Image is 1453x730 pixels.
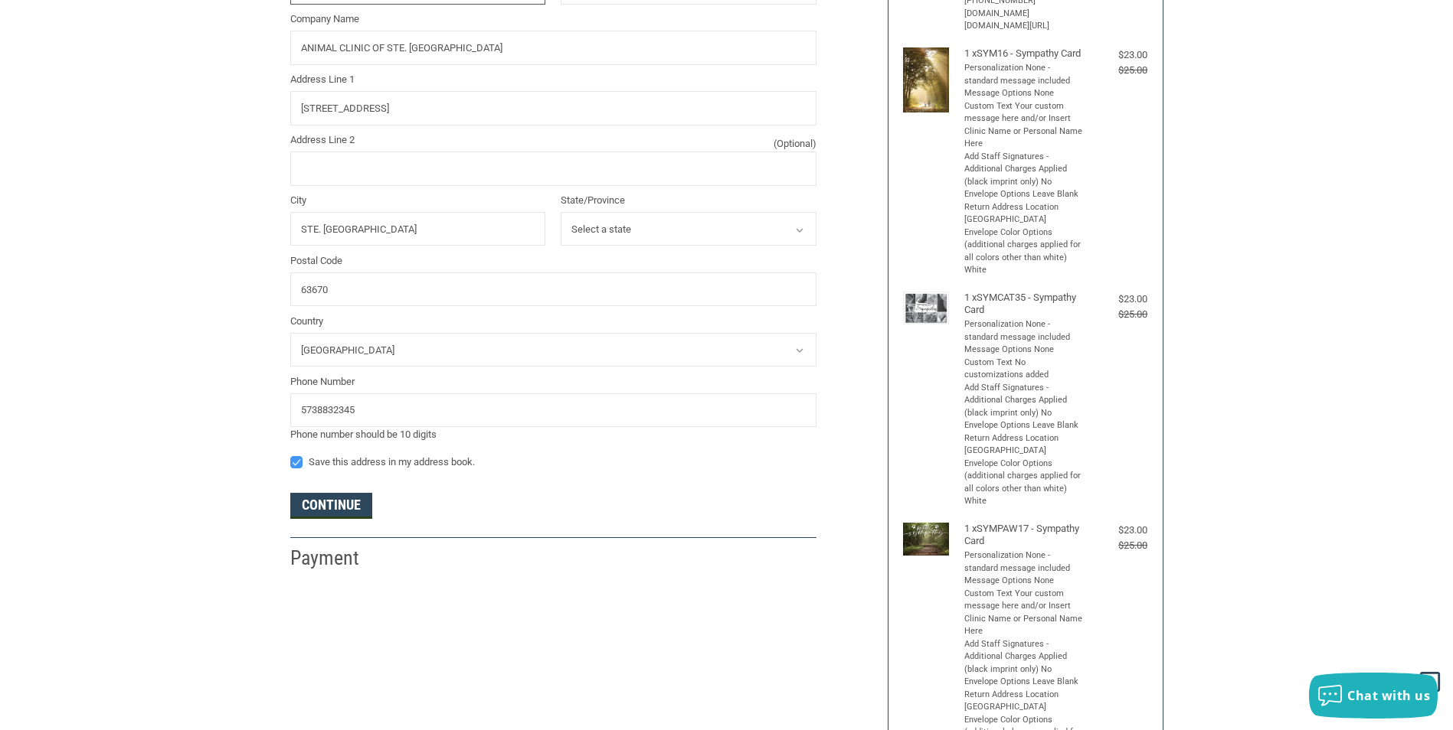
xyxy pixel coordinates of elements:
[290,427,816,442] div: Phone number should be 10 digits
[964,458,1083,508] li: Envelope Color Options (additional charges applied for all colors other than white) White
[964,523,1083,548] h4: 1 x SYMPAW17 - Sympathy Card
[1086,292,1147,307] div: $23.00
[290,493,372,519] button: Continue
[964,689,1083,714] li: Return Address Location [GEOGRAPHIC_DATA]
[1309,673,1438,719] button: Chat with us
[1086,523,1147,538] div: $23.00
[290,72,816,87] label: Address Line 1
[561,193,816,208] label: State/Province
[290,193,546,208] label: City
[290,374,816,389] label: Phone Number
[964,87,1083,100] li: Message Options None
[964,419,1083,432] li: Envelope Options Leave Blank
[964,47,1083,60] h4: 1 x SYM16 - Sympathy Card
[290,314,816,329] label: Country
[964,100,1083,151] li: Custom Text Your custom message here and/or Insert Clinic Name or Personal Name Here
[290,11,816,27] label: Company Name
[774,136,816,152] small: (Optional)
[964,318,1083,344] li: Personalization None - standard message included
[964,638,1083,676] li: Add Staff Signatures - Additional Charges Applied (black imprint only) No
[964,292,1083,317] h4: 1 x SYMCAT35 - Sympathy Card
[964,432,1083,458] li: Return Address Location [GEOGRAPHIC_DATA]
[964,62,1083,87] li: Personalization None - standard message included
[964,151,1083,189] li: Add Staff Signatures - Additional Charges Applied (black imprint only) No
[964,676,1083,689] li: Envelope Options Leave Blank
[964,357,1083,382] li: Custom Text No customizations added
[290,546,380,571] h2: Payment
[1086,63,1147,78] div: $25.00
[1086,307,1147,322] div: $25.00
[1086,538,1147,553] div: $25.00
[290,132,816,148] label: Address Line 2
[1347,687,1430,704] span: Chat with us
[964,226,1083,277] li: Envelope Color Options (additional charges applied for all colors other than white) White
[290,253,816,269] label: Postal Code
[964,588,1083,638] li: Custom Text Your custom message here and/or Insert Clinic Name or Personal Name Here
[964,188,1083,201] li: Envelope Options Leave Blank
[964,201,1083,226] li: Return Address Location [GEOGRAPHIC_DATA]
[964,382,1083,420] li: Add Staff Signatures - Additional Charges Applied (black imprint only) No
[964,549,1083,575] li: Personalization None - standard message included
[290,456,816,468] label: Save this address in my address book.
[1086,47,1147,63] div: $23.00
[964,344,1083,357] li: Message Options None
[964,575,1083,588] li: Message Options None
